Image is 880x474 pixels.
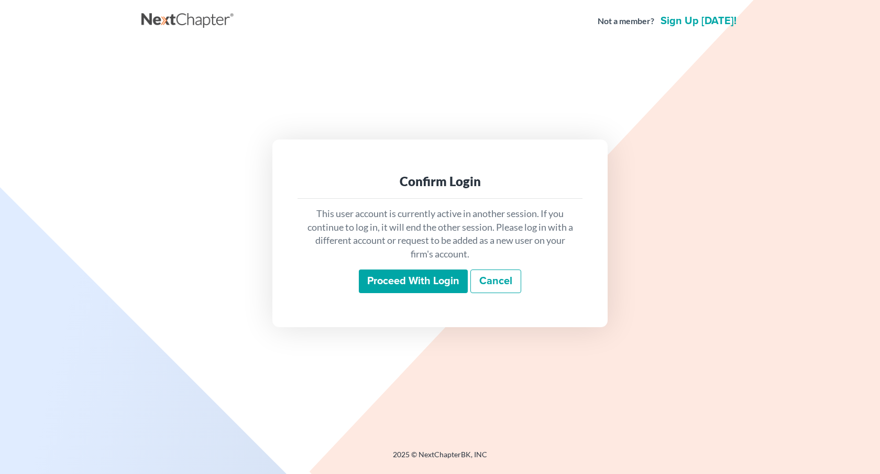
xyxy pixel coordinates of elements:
[658,16,739,26] a: Sign up [DATE]!
[359,270,468,294] input: Proceed with login
[598,15,654,27] strong: Not a member?
[306,173,574,190] div: Confirm Login
[470,270,521,294] a: Cancel
[141,449,739,468] div: 2025 © NextChapterBK, INC
[306,207,574,261] p: This user account is currently active in another session. If you continue to log in, it will end ...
